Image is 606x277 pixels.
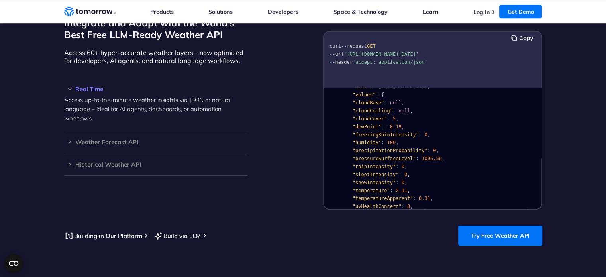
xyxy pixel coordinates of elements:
[64,139,247,145] h3: Weather Forecast API
[64,17,247,41] h2: Integrate and Adapt with the World’s Best Free LLM-Ready Weather API
[401,164,404,169] span: 0
[329,43,341,49] span: curl
[64,6,116,18] a: Home link
[499,5,542,18] a: Get Demo
[352,116,387,122] span: "cloudCover"
[367,43,375,49] span: GET
[390,100,401,106] span: null
[352,100,384,106] span: "cloudBase"
[64,161,247,167] h3: Historical Weather API
[404,180,407,185] span: ,
[64,95,247,123] p: Access up-to-the-minute weather insights via JSON or natural language – ideal for AI agents, dash...
[396,188,407,193] span: 0.31
[64,86,247,92] h3: Real Time
[418,132,421,138] span: :
[458,226,542,246] a: Try Free Weather API
[352,148,427,153] span: "precipitationProbability"
[401,204,404,209] span: :
[375,84,427,90] span: "[DATE]T13:53:00Z"
[396,140,398,145] span: ,
[424,132,427,138] span: 0
[352,124,381,130] span: "dewPoint"
[441,156,444,161] span: ,
[390,124,401,130] span: 0.19
[422,156,442,161] span: 1005.56
[329,59,335,65] span: --
[352,59,427,65] span: 'accept: application/json'
[473,8,489,16] a: Log In
[352,172,398,177] span: "sleetIntensity"
[392,116,395,122] span: 5
[410,204,413,209] span: ,
[387,116,390,122] span: :
[381,140,384,145] span: :
[150,8,174,15] a: Products
[401,124,404,130] span: ,
[370,84,373,90] span: :
[352,92,375,98] span: "values"
[387,140,396,145] span: 100
[352,84,369,90] span: "time"
[344,51,419,57] span: '[URL][DOMAIN_NAME][DATE]'
[387,124,390,130] span: -
[418,196,430,201] span: 0.31
[396,164,398,169] span: :
[401,180,404,185] span: 0
[341,43,346,49] span: --
[352,204,401,209] span: "uvHealthConcern"
[436,148,439,153] span: ,
[153,231,201,241] a: Build via LLM
[423,8,438,15] a: Learn
[427,148,430,153] span: :
[430,196,433,201] span: ,
[347,43,367,49] span: request
[352,180,395,185] span: "snowIntensity"
[208,8,233,15] a: Solutions
[407,204,410,209] span: 0
[352,196,413,201] span: "temperatureApparent"
[64,231,142,241] a: Building in Our Platform
[335,51,344,57] span: url
[404,164,407,169] span: ,
[407,188,410,193] span: ,
[335,59,352,65] span: header
[416,156,418,161] span: :
[511,34,535,43] button: Copy
[64,49,247,65] p: Access 60+ hyper-accurate weather layers – now optimized for developers, AI agents, and natural l...
[396,180,398,185] span: :
[410,108,413,114] span: ,
[404,172,407,177] span: 0
[381,92,384,98] span: {
[375,92,378,98] span: :
[352,108,392,114] span: "cloudCeiling"
[381,124,384,130] span: :
[398,172,401,177] span: :
[352,132,418,138] span: "freezingRainIntensity"
[390,188,392,193] span: :
[427,84,430,90] span: ,
[433,148,436,153] span: 0
[398,108,410,114] span: null
[4,254,23,273] button: Open CMP widget
[392,108,395,114] span: :
[268,8,298,15] a: Developers
[352,140,381,145] span: "humidity"
[352,188,390,193] span: "temperature"
[352,156,416,161] span: "pressureSurfaceLevel"
[352,164,395,169] span: "rainIntensity"
[384,100,387,106] span: :
[407,172,410,177] span: ,
[333,8,388,15] a: Space & Technology
[413,196,416,201] span: :
[427,132,430,138] span: ,
[329,51,335,57] span: --
[396,116,398,122] span: ,
[401,100,404,106] span: ,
